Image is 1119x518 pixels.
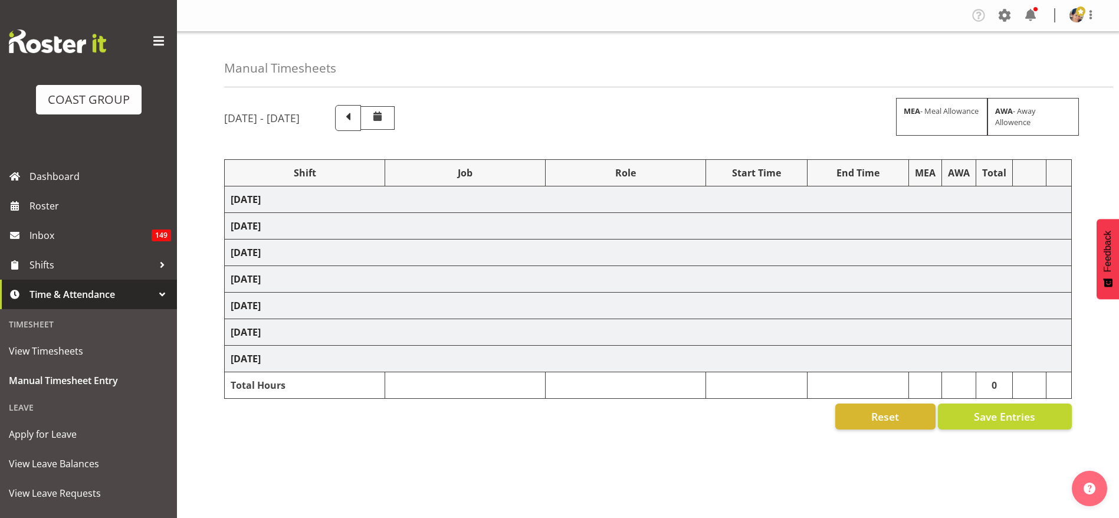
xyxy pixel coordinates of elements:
button: Reset [835,404,936,430]
h4: Manual Timesheets [224,61,336,75]
span: View Leave Requests [9,484,168,502]
div: AWA [948,166,970,180]
div: COAST GROUP [48,91,130,109]
strong: AWA [995,106,1013,116]
span: View Timesheets [9,342,168,360]
a: View Timesheets [3,336,174,366]
a: Apply for Leave [3,419,174,449]
td: [DATE] [225,319,1072,346]
strong: MEA [904,106,920,116]
span: Time & Attendance [29,286,153,303]
span: Dashboard [29,168,171,185]
td: [DATE] [225,346,1072,372]
span: Manual Timesheet Entry [9,372,168,389]
div: Role [552,166,700,180]
td: [DATE] [225,240,1072,266]
span: View Leave Balances [9,455,168,473]
span: Feedback [1102,231,1113,272]
img: nicola-ransome074dfacac28780df25dcaf637c6ea5be.png [1069,8,1084,22]
span: Shifts [29,256,153,274]
div: Timesheet [3,312,174,336]
span: Inbox [29,227,152,244]
a: View Leave Balances [3,449,174,478]
div: - Meal Allowance [896,98,987,136]
h5: [DATE] - [DATE] [224,112,300,124]
div: Job [391,166,539,180]
div: Start Time [712,166,801,180]
td: Total Hours [225,372,385,399]
div: Shift [231,166,379,180]
a: View Leave Requests [3,478,174,508]
span: Save Entries [974,409,1035,424]
td: [DATE] [225,293,1072,319]
td: [DATE] [225,213,1072,240]
a: Manual Timesheet Entry [3,366,174,395]
button: Feedback - Show survey [1097,219,1119,299]
td: [DATE] [225,266,1072,293]
div: Leave [3,395,174,419]
div: - Away Allowence [987,98,1079,136]
td: 0 [976,372,1012,399]
button: Save Entries [938,404,1072,430]
div: MEA [915,166,936,180]
span: 149 [152,230,171,241]
span: Apply for Leave [9,425,168,443]
img: help-xxl-2.png [1084,483,1095,494]
div: Total [982,166,1006,180]
img: Rosterit website logo [9,29,106,53]
div: End Time [813,166,903,180]
span: Roster [29,197,171,215]
td: [DATE] [225,186,1072,213]
span: Reset [871,409,899,424]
